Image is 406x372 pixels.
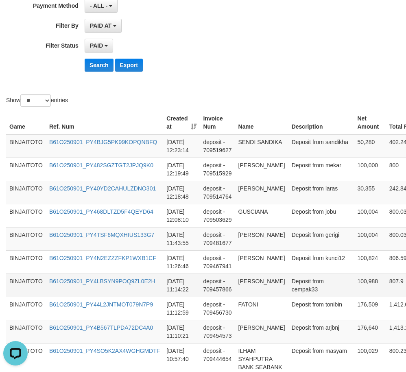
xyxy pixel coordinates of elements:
[354,158,386,181] td: 100,000
[288,297,354,320] td: Deposit from tonibin
[163,274,200,297] td: [DATE] 11:14:22
[6,158,46,181] td: BINJAITOTO
[235,204,288,227] td: GUSCIANA
[354,111,386,134] th: Net Amount
[6,204,46,227] td: BINJAITOTO
[6,250,46,274] td: BINJAITOTO
[49,208,153,215] a: B61O250901_PY468DLTZD5F4QEYD64
[163,320,200,343] td: [DATE] 11:10:21
[49,255,156,261] a: B61O250901_PY4N2EZZZFKP1WXB1CF
[235,134,288,158] td: SENDI SANDIKA
[235,297,288,320] td: FATONI
[288,134,354,158] td: Deposit from sandikha
[288,204,354,227] td: Deposit from jobu
[288,227,354,250] td: Deposit from gerigi
[288,158,354,181] td: Deposit from mekar
[288,181,354,204] td: Deposit from laras
[49,324,153,331] a: B61O250901_PY4B567TLPDA72DC4A0
[85,19,122,33] button: PAID AT
[354,134,386,158] td: 50,280
[49,162,153,168] a: B61O250901_PY482SGZTGT2JPJQ9K0
[235,320,288,343] td: [PERSON_NAME]
[235,227,288,250] td: [PERSON_NAME]
[163,111,200,134] th: Created at: activate to sort column ascending
[354,181,386,204] td: 30,355
[163,204,200,227] td: [DATE] 12:08:10
[354,297,386,320] td: 176,509
[200,134,235,158] td: deposit - 709519627
[6,227,46,250] td: BINJAITOTO
[6,320,46,343] td: BINJAITOTO
[200,227,235,250] td: deposit - 709481677
[354,250,386,274] td: 100,824
[20,94,51,107] select: Showentries
[6,134,46,158] td: BINJAITOTO
[288,274,354,297] td: Deposit from cempak33
[235,274,288,297] td: [PERSON_NAME]
[6,94,68,107] label: Show entries
[235,111,288,134] th: Name
[49,232,154,238] a: B61O250901_PY4TSF6MQXHIUS133G7
[90,2,108,9] span: - ALL -
[3,3,28,28] button: Open LiveChat chat widget
[49,185,156,192] a: B61O250901_PY40YD2CAHULZDNO301
[49,139,157,145] a: B61O250901_PY4BJG5PK99KOPQNBFQ
[235,158,288,181] td: [PERSON_NAME]
[163,158,200,181] td: [DATE] 12:19:49
[200,274,235,297] td: deposit - 709457866
[90,42,103,49] span: PAID
[49,301,153,308] a: B61O250901_PY44L2JNTMOT079N7P9
[90,22,111,29] span: PAID AT
[354,204,386,227] td: 100,004
[49,348,160,354] a: B61O250901_PY4SO5K2AX4WGHGMDTF
[85,59,114,72] button: Search
[85,39,113,53] button: PAID
[288,320,354,343] td: Deposit from arjbnj
[354,227,386,250] td: 100,004
[46,111,163,134] th: Ref. Num
[163,134,200,158] td: [DATE] 12:23:14
[163,250,200,274] td: [DATE] 11:26:46
[200,250,235,274] td: deposit - 709467941
[163,227,200,250] td: [DATE] 11:43:55
[200,204,235,227] td: deposit - 709503629
[6,274,46,297] td: BINJAITOTO
[200,320,235,343] td: deposit - 709454573
[200,158,235,181] td: deposit - 709515929
[6,111,46,134] th: Game
[235,181,288,204] td: [PERSON_NAME]
[288,111,354,134] th: Description
[200,181,235,204] td: deposit - 709514764
[6,181,46,204] td: BINJAITOTO
[115,59,143,72] button: Export
[6,297,46,320] td: BINJAITOTO
[163,181,200,204] td: [DATE] 12:18:48
[354,274,386,297] td: 100,988
[235,250,288,274] td: [PERSON_NAME]
[354,320,386,343] td: 176,640
[288,250,354,274] td: Deposit from kunci12
[49,278,155,284] a: B61O250901_PY4LBSYN9POQ9ZL0E2H
[200,297,235,320] td: deposit - 709456730
[163,297,200,320] td: [DATE] 11:12:59
[200,111,235,134] th: Invoice Num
